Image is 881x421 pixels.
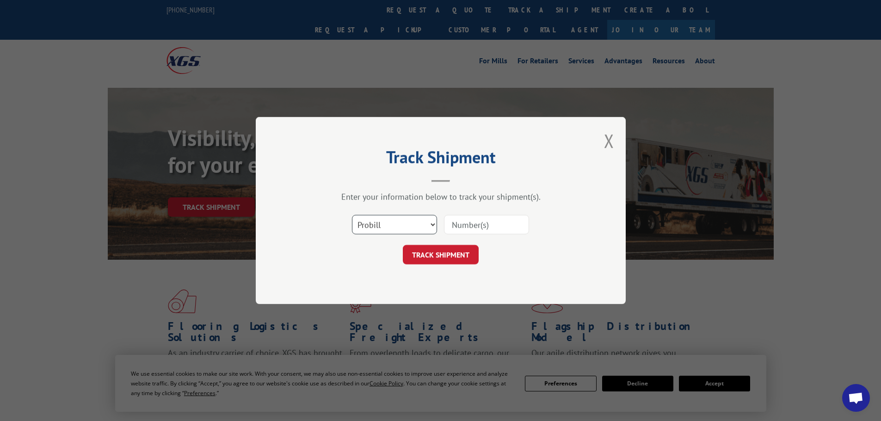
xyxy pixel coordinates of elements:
[604,128,614,153] button: Close modal
[403,245,479,264] button: TRACK SHIPMENT
[302,151,579,168] h2: Track Shipment
[842,384,870,412] div: Open chat
[444,215,529,234] input: Number(s)
[302,191,579,202] div: Enter your information below to track your shipment(s).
